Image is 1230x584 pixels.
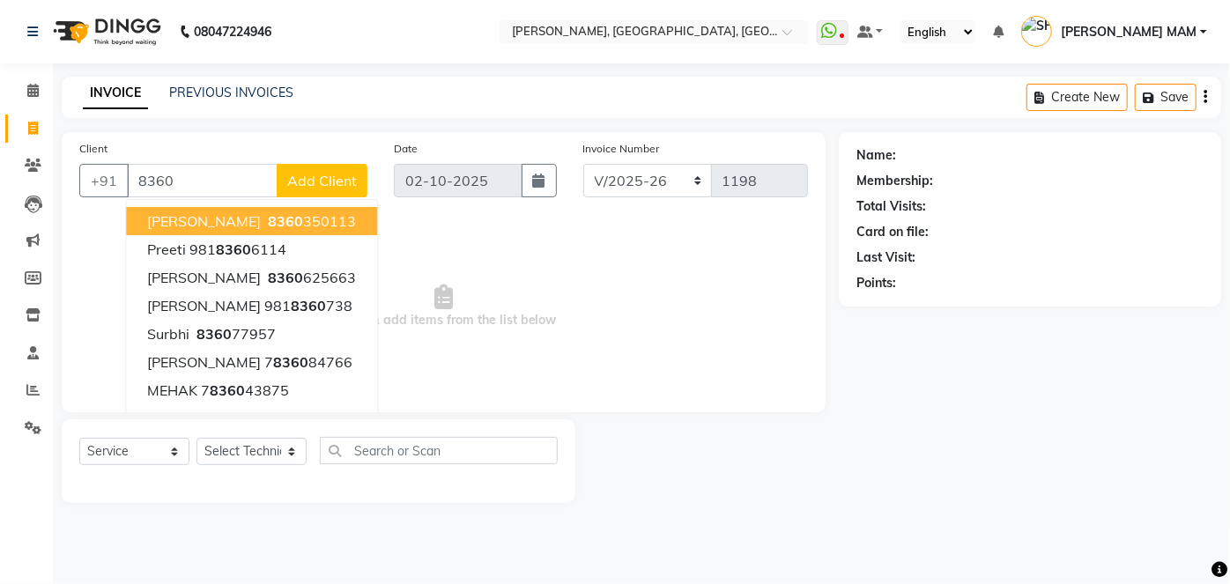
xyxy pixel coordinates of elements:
[264,297,352,314] ngb-highlight: 981 738
[264,269,356,286] ngb-highlight: 625663
[193,325,276,343] ngb-highlight: 77957
[147,212,261,230] span: [PERSON_NAME]
[194,7,271,56] b: 08047224946
[83,78,148,109] a: INVOICE
[147,269,261,286] span: [PERSON_NAME]
[856,197,926,216] div: Total Visits:
[216,240,251,258] span: 8360
[291,297,326,314] span: 8360
[264,353,352,371] ngb-highlight: 7 84766
[320,437,558,464] input: Search or Scan
[79,141,107,157] label: Client
[856,223,929,241] div: Card on file:
[583,141,660,157] label: Invoice Number
[1026,84,1128,111] button: Create New
[394,141,418,157] label: Date
[196,325,232,343] span: 8360
[287,172,357,189] span: Add Client
[1135,84,1197,111] button: Save
[147,325,189,343] span: surbhi
[147,353,261,371] span: [PERSON_NAME]
[210,381,245,399] span: 8360
[856,248,915,267] div: Last Visit:
[147,410,261,427] span: [PERSON_NAME]
[1021,16,1052,47] img: SHIKHA MAM
[79,164,129,197] button: +91
[169,85,293,100] a: PREVIOUS INVOICES
[264,410,352,427] ngb-highlight: 8368 48
[856,172,933,190] div: Membership:
[147,240,186,258] span: Preeti
[277,164,367,197] button: Add Client
[127,164,278,197] input: Search by Name/Mobile/Email/Code
[1061,23,1197,41] span: [PERSON_NAME] MAM
[856,274,896,292] div: Points:
[268,269,303,286] span: 8360
[79,218,808,395] span: Select & add items from the list below
[45,7,166,56] img: logo
[268,212,303,230] span: 8360
[300,410,335,427] span: 8360
[856,146,896,165] div: Name:
[273,353,308,371] span: 8360
[147,297,261,314] span: [PERSON_NAME]
[264,212,356,230] ngb-highlight: 350113
[189,240,286,258] ngb-highlight: 981 6114
[147,381,197,399] span: MEHAK
[201,381,289,399] ngb-highlight: 7 43875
